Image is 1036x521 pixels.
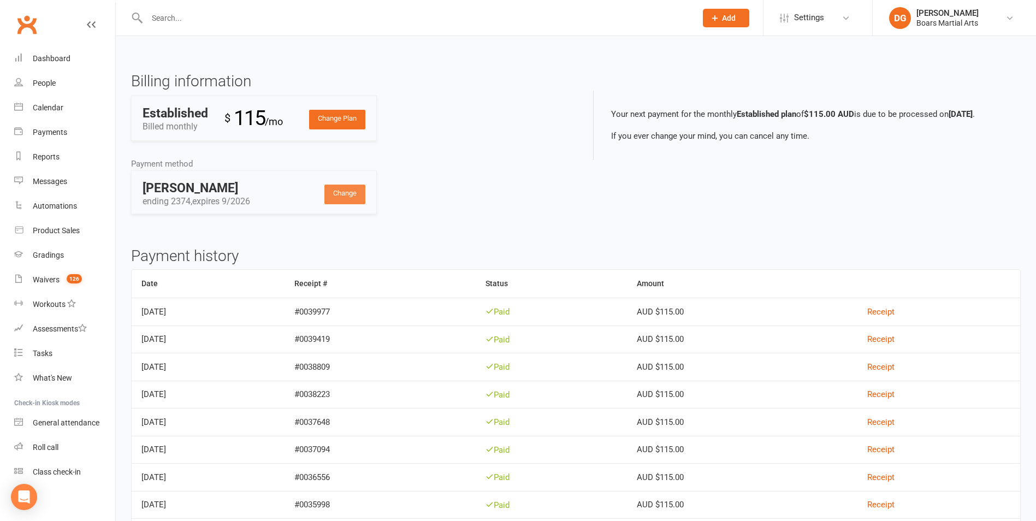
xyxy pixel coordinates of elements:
[132,325,285,353] td: [DATE]
[476,408,627,436] td: Paid
[131,73,568,90] h3: Billing information
[476,298,627,325] td: Paid
[143,107,208,120] div: Established
[33,128,67,137] div: Payments
[33,226,80,235] div: Product Sales
[867,500,895,510] a: Receipt
[143,196,250,206] span: ending 2374,
[14,292,115,317] a: Workouts
[14,96,115,120] a: Calendar
[14,120,115,145] a: Payments
[67,274,82,283] span: 126
[11,484,37,510] div: Open Intercom Messenger
[132,408,285,436] td: [DATE]
[14,460,115,484] a: Class kiosk mode
[14,411,115,435] a: General attendance kiosk mode
[916,18,979,28] div: Boars Martial Arts
[476,381,627,408] td: Paid
[33,374,72,382] div: What's New
[867,334,895,344] a: Receipt
[33,202,77,210] div: Automations
[132,298,285,325] td: [DATE]
[476,270,627,298] th: Status
[889,7,911,29] div: DG
[627,408,857,436] td: AUD $115.00
[611,108,1004,121] p: Your next payment for the monthly of is due to be processed on .
[33,418,99,427] div: General attendance
[33,103,63,112] div: Calendar
[627,463,857,491] td: AUD $115.00
[132,353,285,381] td: [DATE]
[285,463,476,491] td: #0036556
[285,381,476,408] td: #0038223
[14,46,115,71] a: Dashboard
[285,298,476,325] td: #0039977
[14,145,115,169] a: Reports
[627,270,857,298] th: Amount
[33,152,60,161] div: Reports
[722,14,736,22] span: Add
[285,270,476,298] th: Receipt #
[476,353,627,381] td: Paid
[627,491,857,519] td: AUD $115.00
[867,389,895,399] a: Receipt
[867,445,895,454] a: Receipt
[737,109,796,119] b: Established plan
[14,71,115,96] a: People
[143,182,349,194] div: [PERSON_NAME]
[33,443,58,452] div: Roll call
[285,408,476,436] td: #0037648
[804,109,854,119] b: $115.00 AUD
[224,102,283,135] div: 115
[627,436,857,464] td: AUD $115.00
[132,491,285,519] td: [DATE]
[627,353,857,381] td: AUD $115.00
[13,11,40,38] a: Clubworx
[132,270,285,298] th: Date
[867,362,895,372] a: Receipt
[14,194,115,218] a: Automations
[14,268,115,292] a: Waivers 126
[309,110,365,129] a: Change Plan
[33,275,60,284] div: Waivers
[14,243,115,268] a: Gradings
[33,349,52,358] div: Tasks
[14,218,115,243] a: Product Sales
[476,463,627,491] td: Paid
[132,463,285,491] td: [DATE]
[14,341,115,366] a: Tasks
[265,116,283,127] span: /mo
[14,169,115,194] a: Messages
[794,5,824,30] span: Settings
[192,196,250,206] span: expires 9/2026
[131,248,1021,265] h3: Payment history
[627,325,857,353] td: AUD $115.00
[143,107,224,134] div: Billed monthly
[33,300,66,309] div: Workouts
[867,307,895,317] a: Receipt
[14,366,115,390] a: What's New
[33,79,56,87] div: People
[867,417,895,427] a: Receipt
[33,54,70,63] div: Dashboard
[916,8,979,18] div: [PERSON_NAME]
[33,251,64,259] div: Gradings
[476,325,627,353] td: Paid
[703,9,749,27] button: Add
[33,467,81,476] div: Class check-in
[949,109,973,119] b: [DATE]
[476,436,627,464] td: Paid
[144,10,689,26] input: Search...
[14,435,115,460] a: Roll call
[627,298,857,325] td: AUD $115.00
[285,491,476,519] td: #0035998
[285,325,476,353] td: #0039419
[627,381,857,408] td: AUD $115.00
[132,436,285,464] td: [DATE]
[324,185,365,204] a: Change
[33,177,67,186] div: Messages
[131,157,568,170] div: Payment method
[285,353,476,381] td: #0038809
[33,324,87,333] div: Assessments
[867,472,895,482] a: Receipt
